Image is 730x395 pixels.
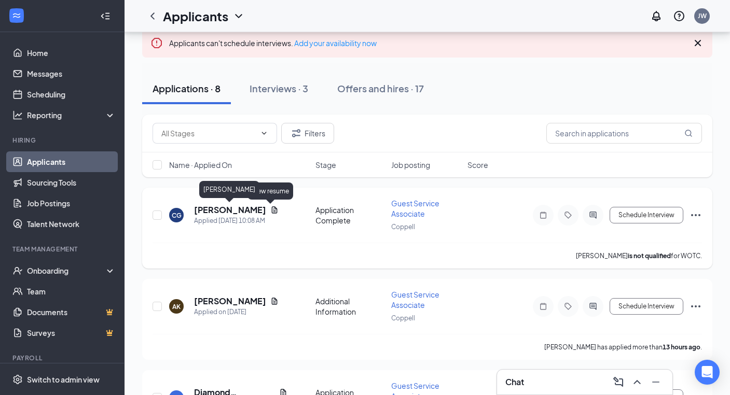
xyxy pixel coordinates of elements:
input: Search in applications [546,123,702,144]
svg: ActiveChat [587,211,599,219]
a: SurveysCrown [27,322,116,343]
div: JW [698,11,707,20]
svg: QuestionInfo [673,10,685,22]
input: All Stages [161,128,256,139]
svg: ActiveChat [587,302,599,311]
div: Applied [DATE] 10:08 AM [194,216,279,226]
h3: Chat [505,376,524,388]
a: Job Postings [27,193,116,214]
a: Scheduling [27,84,116,105]
button: Schedule Interview [610,207,683,223]
svg: ChevronDown [232,10,245,22]
svg: Filter [290,127,302,139]
svg: Ellipses [690,209,702,221]
div: Team Management [12,245,114,253]
svg: MagnifyingGlass [684,129,693,137]
svg: WorkstreamLogo [11,10,22,21]
h1: Applicants [163,7,228,25]
b: 13 hours ago [663,343,700,351]
svg: Document [270,297,279,305]
svg: Tag [562,211,574,219]
span: Score [467,160,488,170]
div: Payroll [12,354,114,362]
svg: Note [537,211,549,219]
h5: [PERSON_NAME] [194,295,266,307]
div: Open Intercom Messenger [695,360,720,385]
svg: Cross [692,37,704,49]
button: Filter Filters [281,123,334,144]
a: Team [27,281,116,302]
button: Schedule Interview [610,298,683,315]
div: Switch to admin view [27,374,100,385]
div: Offers and hires · 17 [337,82,424,95]
h5: [PERSON_NAME] [194,204,266,216]
span: Applicants can't schedule interviews. [169,38,377,48]
button: ComposeMessage [610,374,627,390]
div: Additional Information [315,296,385,317]
svg: Ellipses [690,300,702,313]
div: AK [172,302,181,311]
div: Interviews · 3 [250,82,308,95]
svg: ComposeMessage [612,376,625,388]
button: Minimize [648,374,664,390]
svg: UserCheck [12,265,23,276]
svg: Settings [12,374,23,385]
svg: ChevronDown [260,129,268,137]
div: [PERSON_NAME] [199,181,259,198]
p: [PERSON_NAME] for WOTC. [576,251,702,260]
span: Guest Service Associate [391,290,439,309]
div: Hiring [12,136,114,145]
a: Talent Network [27,214,116,234]
svg: Tag [562,302,574,311]
b: is not qualified [628,252,671,260]
span: Stage [315,160,336,170]
svg: ChevronUp [631,376,643,388]
svg: Minimize [650,376,662,388]
svg: Note [537,302,549,311]
span: Job posting [391,160,430,170]
svg: Document [270,206,279,214]
a: Messages [27,63,116,84]
div: View resume [247,182,293,200]
button: ChevronUp [629,374,645,390]
a: Home [27,43,116,63]
div: Applications · 8 [153,82,221,95]
svg: ChevronLeft [146,10,159,22]
div: Reporting [27,110,116,120]
span: Name · Applied On [169,160,232,170]
svg: Collapse [100,11,111,21]
a: Sourcing Tools [27,172,116,193]
span: Coppell [391,314,415,322]
a: Applicants [27,151,116,172]
div: Applied on [DATE] [194,307,279,317]
a: DocumentsCrown [27,302,116,322]
svg: Notifications [650,10,663,22]
a: Add your availability now [294,38,377,48]
p: [PERSON_NAME] has applied more than . [544,343,702,351]
span: Guest Service Associate [391,199,439,218]
span: Coppell [391,223,415,231]
svg: Error [150,37,163,49]
div: Application Complete [315,205,385,225]
div: CG [172,211,182,220]
svg: Analysis [12,110,23,120]
div: Onboarding [27,265,107,276]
